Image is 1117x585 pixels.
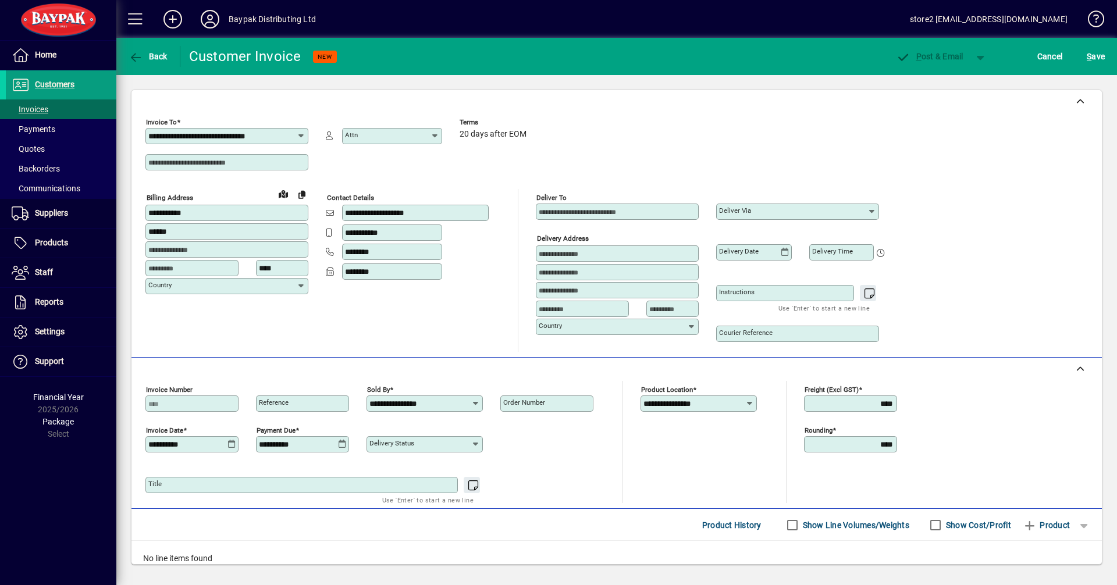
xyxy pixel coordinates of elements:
a: Staff [6,258,116,287]
mat-label: Delivery date [719,247,759,255]
mat-label: Order number [503,398,545,406]
a: Payments [6,119,116,139]
div: No line items found [131,541,1102,576]
span: Staff [35,267,53,277]
span: Backorders [12,164,60,173]
mat-label: Invoice number [146,386,193,394]
div: Customer Invoice [189,47,301,66]
button: Copy to Delivery address [293,185,311,204]
div: Baypak Distributing Ltd [229,10,316,28]
span: S [1087,52,1091,61]
button: Product History [698,515,766,536]
a: Reports [6,288,116,317]
mat-label: Rounding [805,426,833,434]
button: Product [1017,515,1076,536]
mat-label: Sold by [367,386,390,394]
mat-label: Delivery time [812,247,853,255]
a: Quotes [6,139,116,159]
a: Knowledge Base [1079,2,1102,40]
button: Post & Email [890,46,969,67]
mat-label: Courier Reference [719,329,773,337]
label: Show Line Volumes/Weights [801,519,909,531]
mat-label: Title [148,480,162,488]
a: Support [6,347,116,376]
button: Profile [191,9,229,30]
span: P [916,52,922,61]
span: Cancel [1037,47,1063,66]
span: 20 days after EOM [460,130,527,139]
mat-label: Payment due [257,426,296,434]
mat-label: Reference [259,398,289,406]
mat-hint: Use 'Enter' to start a new line [778,301,870,315]
a: View on map [274,184,293,203]
mat-label: Product location [641,386,693,394]
span: Product History [702,516,762,534]
span: Quotes [12,144,45,154]
span: Payments [12,124,55,134]
span: Communications [12,184,80,193]
span: Home [35,50,56,59]
mat-label: Deliver To [536,194,567,202]
mat-label: Invoice To [146,118,177,126]
mat-hint: Use 'Enter' to start a new line [382,493,474,506]
span: NEW [318,53,332,60]
span: Products [35,238,68,247]
mat-label: Attn [345,131,358,139]
button: Back [126,46,170,67]
mat-label: Delivery status [369,439,414,447]
a: Invoices [6,99,116,119]
app-page-header-button: Back [116,46,180,67]
a: Backorders [6,159,116,179]
span: Customers [35,80,74,89]
span: Support [35,356,64,366]
button: Save [1084,46,1108,67]
span: Back [129,52,168,61]
a: Products [6,229,116,258]
span: Invoices [12,105,48,114]
mat-label: Invoice date [146,426,183,434]
span: Financial Year [33,393,84,402]
span: ave [1087,47,1105,66]
span: Terms [460,119,529,126]
span: ost & Email [896,52,963,61]
label: Show Cost/Profit [944,519,1011,531]
mat-label: Country [148,281,172,289]
span: Suppliers [35,208,68,217]
button: Add [154,9,191,30]
div: store2 [EMAIL_ADDRESS][DOMAIN_NAME] [910,10,1068,28]
mat-label: Instructions [719,288,755,296]
span: Package [42,417,74,426]
span: Settings [35,327,65,336]
mat-label: Freight (excl GST) [805,386,859,394]
a: Home [6,41,116,70]
mat-label: Country [539,322,562,330]
span: Reports [35,297,63,306]
button: Cancel [1034,46,1066,67]
mat-label: Deliver via [719,206,751,215]
span: Product [1023,516,1070,534]
a: Communications [6,179,116,198]
a: Settings [6,318,116,347]
a: Suppliers [6,199,116,228]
